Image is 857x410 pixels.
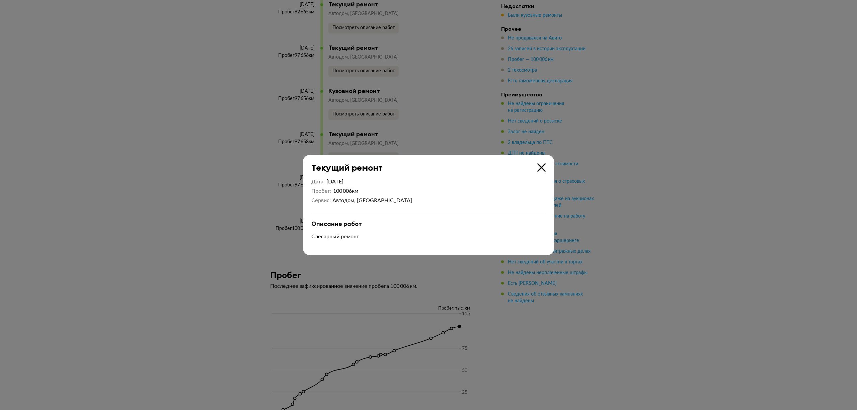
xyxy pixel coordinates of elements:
[326,178,412,185] div: [DATE]
[333,188,412,194] div: 100 006 км
[311,233,546,240] p: Слесарный ремонт
[311,178,325,185] dt: Дата
[303,155,546,173] div: Текущий ремонт
[311,197,331,204] dt: Сервис
[332,197,412,204] div: Автодом, [GEOGRAPHIC_DATA]
[311,220,546,228] div: Описание работ
[311,188,331,194] dt: Пробег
